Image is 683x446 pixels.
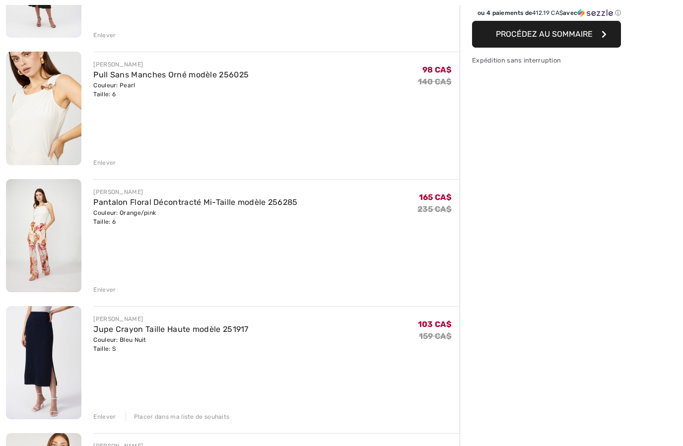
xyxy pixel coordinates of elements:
button: Procédez au sommaire [472,21,621,48]
img: Jupe Crayon Taille Haute modèle 251917 [6,306,81,419]
div: [PERSON_NAME] [93,60,249,69]
s: 159 CA$ [419,331,452,341]
div: ou 4 paiements de412.19 CA$avecSezzle Cliquez pour en savoir plus sur Sezzle [472,8,621,21]
div: Placer dans ma liste de souhaits [126,412,230,421]
div: ou 4 paiements de avec [478,8,621,17]
a: Pantalon Floral Décontracté Mi-Taille modèle 256285 [93,197,297,207]
img: Pull Sans Manches Orné modèle 256025 [6,52,81,165]
s: 140 CA$ [418,77,452,86]
div: Couleur: Orange/pink Taille: 6 [93,208,297,226]
div: Enlever [93,412,116,421]
span: 165 CA$ [419,192,452,202]
div: Couleur: Bleu Nuit Taille: S [93,335,248,353]
div: Enlever [93,285,116,294]
div: Couleur: Pearl Taille: 6 [93,81,249,99]
div: [PERSON_NAME] [93,315,248,323]
div: [PERSON_NAME] [93,188,297,196]
div: Enlever [93,158,116,167]
img: Sezzle [577,8,613,17]
div: Enlever [93,31,116,40]
a: Pull Sans Manches Orné modèle 256025 [93,70,249,79]
a: Jupe Crayon Taille Haute modèle 251917 [93,324,248,334]
span: Procédez au sommaire [496,29,593,39]
img: Pantalon Floral Décontracté Mi-Taille modèle 256285 [6,179,81,292]
span: 98 CA$ [422,65,452,74]
div: Expédition sans interruption [472,56,621,65]
span: 103 CA$ [418,319,452,329]
s: 235 CA$ [417,204,452,214]
span: 412.19 CA$ [532,9,563,16]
